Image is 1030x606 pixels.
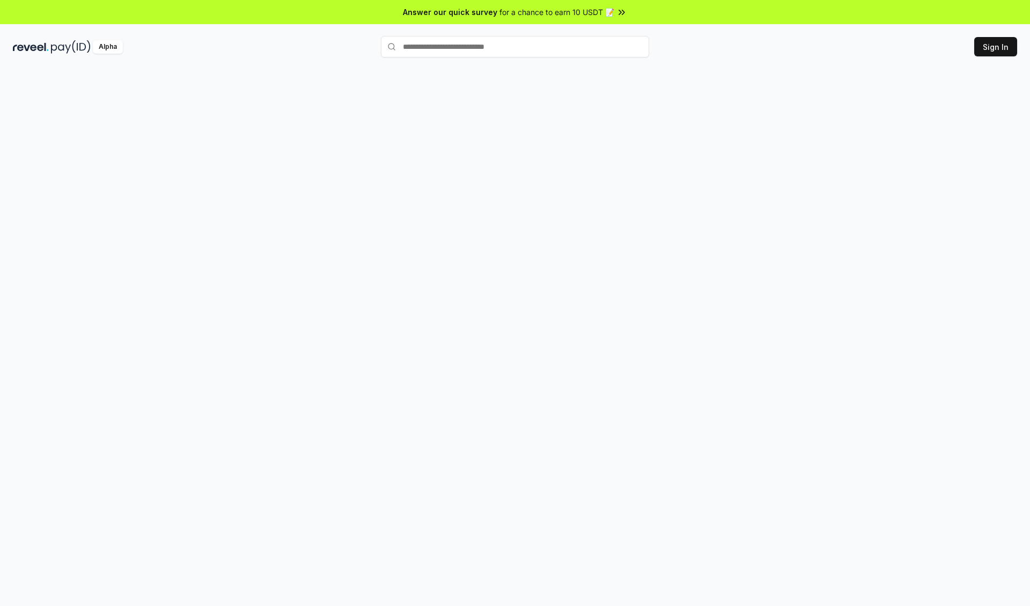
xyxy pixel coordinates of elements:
span: Answer our quick survey [403,6,497,18]
img: pay_id [51,40,91,54]
span: for a chance to earn 10 USDT 📝 [499,6,614,18]
img: reveel_dark [13,40,49,54]
div: Alpha [93,40,123,54]
button: Sign In [974,37,1017,56]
